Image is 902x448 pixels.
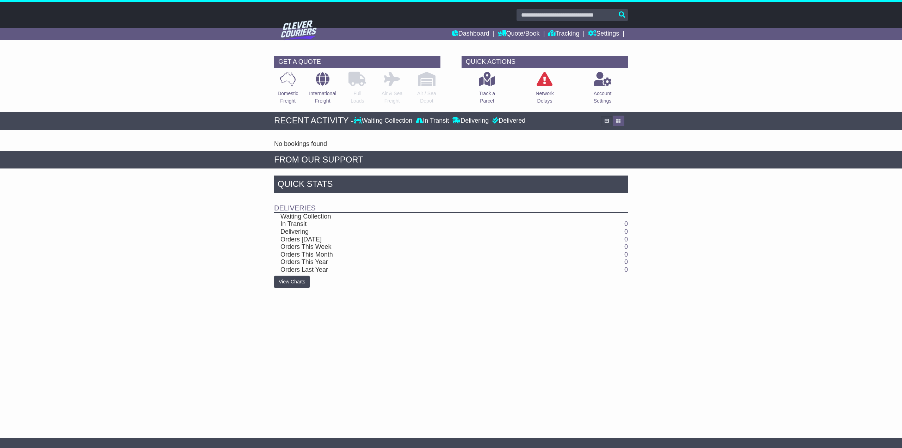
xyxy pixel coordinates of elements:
a: 0 [624,220,628,227]
td: Orders This Month [274,251,577,259]
a: 0 [624,251,628,258]
p: Full Loads [348,90,366,105]
td: In Transit [274,220,577,228]
p: Track a Parcel [479,90,495,105]
p: International Freight [309,90,336,105]
td: Orders This Week [274,243,577,251]
a: 0 [624,266,628,273]
div: QUICK ACTIONS [462,56,628,68]
a: Track aParcel [478,72,495,109]
p: Domestic Freight [278,90,298,105]
div: Waiting Collection [354,117,414,125]
td: Delivering [274,228,577,236]
p: Network Delays [536,90,554,105]
td: Orders Last Year [274,266,577,274]
a: Quote/Book [498,28,539,40]
a: View Charts [274,276,310,288]
div: Delivering [451,117,490,125]
div: FROM OUR SUPPORT [274,155,628,165]
a: Dashboard [452,28,489,40]
td: Orders This Year [274,258,577,266]
a: Tracking [548,28,579,40]
a: Settings [588,28,619,40]
p: Air & Sea Freight [382,90,402,105]
td: Waiting Collection [274,213,577,221]
a: AccountSettings [593,72,612,109]
div: Quick Stats [274,176,628,195]
div: GET A QUOTE [274,56,440,68]
a: 0 [624,236,628,243]
div: In Transit [414,117,451,125]
div: Delivered [490,117,525,125]
a: NetworkDelays [535,72,554,109]
a: InternationalFreight [309,72,336,109]
div: RECENT ACTIVITY - [274,116,354,126]
td: Deliveries [274,195,628,213]
div: No bookings found [274,140,628,148]
td: Orders [DATE] [274,236,577,244]
a: DomesticFreight [277,72,298,109]
a: 0 [624,228,628,235]
p: Air / Sea Depot [417,90,436,105]
a: 0 [624,258,628,265]
a: 0 [624,243,628,250]
p: Account Settings [594,90,612,105]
